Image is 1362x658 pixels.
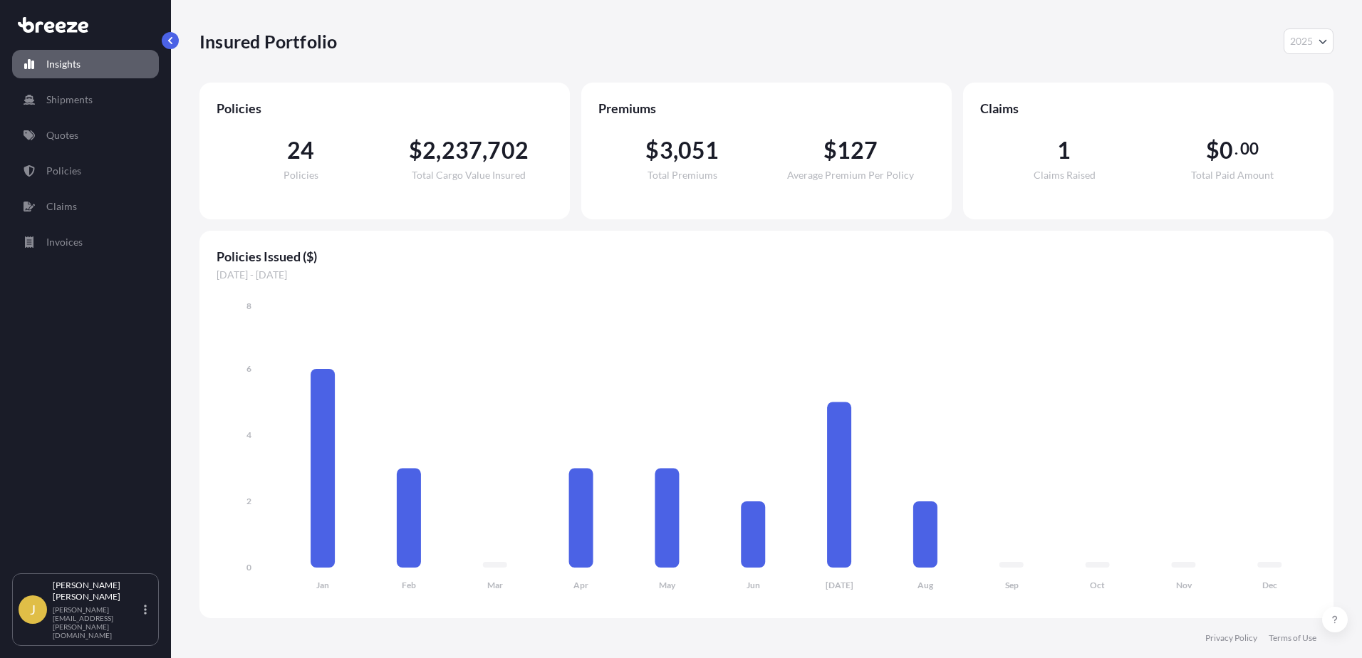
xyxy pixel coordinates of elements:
[12,121,159,150] a: Quotes
[284,170,318,180] span: Policies
[673,139,678,162] span: ,
[837,139,878,162] span: 127
[409,139,422,162] span: $
[573,580,588,590] tspan: Apr
[46,199,77,214] p: Claims
[1205,632,1257,644] a: Privacy Policy
[747,580,760,590] tspan: Jun
[53,605,141,639] p: [PERSON_NAME][EMAIL_ADDRESS][PERSON_NAME][DOMAIN_NAME]
[787,170,914,180] span: Average Premium Per Policy
[402,580,416,590] tspan: Feb
[412,170,526,180] span: Total Cargo Value Insured
[46,57,80,71] p: Insights
[487,580,503,590] tspan: Mar
[53,580,141,602] p: [PERSON_NAME] [PERSON_NAME]
[436,139,441,162] span: ,
[246,429,251,440] tspan: 4
[246,363,251,374] tspan: 6
[678,139,719,162] span: 051
[12,228,159,256] a: Invoices
[246,496,251,506] tspan: 2
[1191,170,1274,180] span: Total Paid Amount
[12,192,159,221] a: Claims
[1240,143,1259,155] span: 00
[246,301,251,311] tspan: 8
[422,139,436,162] span: 2
[1262,580,1277,590] tspan: Dec
[46,164,81,178] p: Policies
[1176,580,1192,590] tspan: Nov
[1234,143,1238,155] span: .
[12,50,159,78] a: Insights
[1034,170,1096,180] span: Claims Raised
[1005,580,1019,590] tspan: Sep
[46,93,93,107] p: Shipments
[648,170,717,180] span: Total Premiums
[1290,34,1313,48] span: 2025
[917,580,934,590] tspan: Aug
[659,580,676,590] tspan: May
[660,139,673,162] span: 3
[217,100,553,117] span: Policies
[482,139,487,162] span: ,
[980,100,1316,117] span: Claims
[217,248,1316,265] span: Policies Issued ($)
[442,139,483,162] span: 237
[1090,580,1105,590] tspan: Oct
[1269,632,1316,644] a: Terms of Use
[12,85,159,114] a: Shipments
[1206,139,1220,162] span: $
[1220,139,1233,162] span: 0
[487,139,529,162] span: 702
[199,30,337,53] p: Insured Portfolio
[1284,28,1334,54] button: Year Selector
[30,602,36,617] span: J
[46,235,83,249] p: Invoices
[645,139,659,162] span: $
[826,580,853,590] tspan: [DATE]
[598,100,935,117] span: Premiums
[287,139,314,162] span: 24
[246,562,251,573] tspan: 0
[12,157,159,185] a: Policies
[1057,139,1071,162] span: 1
[316,580,329,590] tspan: Jan
[823,139,837,162] span: $
[217,268,1316,282] span: [DATE] - [DATE]
[46,128,78,142] p: Quotes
